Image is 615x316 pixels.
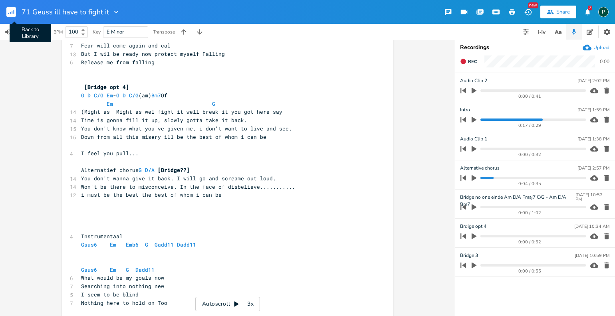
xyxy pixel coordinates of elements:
div: [DATE] 2:57 PM [577,166,609,170]
span: E Minor [107,28,124,36]
span: Fear will come again and cal [81,42,171,49]
div: Key [93,30,101,34]
span: 71 Geuss ill have to fight it [22,8,109,16]
span: [Bridge??] [158,166,190,174]
div: Piepo [598,7,609,17]
span: Audio Clip 1 [460,135,487,143]
span: G [116,92,119,99]
button: Share [540,6,576,18]
div: [DATE] 10:52 PM [575,193,609,201]
div: 3x [243,297,258,311]
span: Down from all this misery ill be the best of whom i can be [81,133,266,140]
div: [DATE] 10:34 AM [574,224,609,229]
div: 0:17 / 0:29 [474,123,586,128]
span: G [212,100,215,107]
span: D/A [145,166,155,174]
div: [DATE] 1:38 PM [577,137,609,141]
span: Brdige opt 4 [460,223,486,230]
span: Em [110,241,116,248]
button: P [598,3,609,21]
div: 0:04 / 0:35 [474,182,586,186]
span: Dadd11 [135,266,155,273]
span: Intro [460,106,470,114]
span: Gsus6 [81,241,97,248]
div: [DATE] 2:02 PM [577,79,609,83]
span: Won't be there to misconceive. In the face of disbelieve........... [81,183,295,190]
span: Em [107,100,113,107]
span: C/G [129,92,139,99]
div: [DATE] 10:59 PM [575,253,609,258]
span: Audio Clip 2 [460,77,487,85]
span: Alternative chorus [460,164,500,172]
button: Upload [583,43,609,52]
span: G [126,266,129,273]
span: D [87,92,91,99]
span: Release me from falling [81,59,155,66]
div: 0:00 / 0:41 [474,94,586,99]
span: G [81,92,84,99]
span: i must be the best the best of whom i can be [81,191,222,198]
span: Instrumentaal [81,233,123,240]
span: Time is gonna fill it up, slowly gotta take it back. [81,117,247,124]
span: Bridge 3 [460,252,478,259]
div: 0:00 / 0:52 [474,240,586,244]
span: I feel you pull... [81,150,139,157]
div: 0:00 / 0:55 [474,269,586,273]
div: BPM [54,30,63,34]
button: New [520,5,536,19]
div: 0:00 [600,59,609,64]
div: Share [556,8,570,16]
span: Rec [468,59,477,65]
button: Back to Library [6,2,22,22]
div: [DATE] 1:59 PM [577,108,609,112]
span: Searching into nothing new [81,282,164,290]
span: - (am) Of [81,92,167,99]
span: Bm7 [151,92,161,99]
div: 0:00 / 1:02 [474,211,586,215]
div: Transpose [153,30,175,34]
span: You don't wanna give it back. I will go and screame out loud. [81,175,276,182]
span: Em [107,92,113,99]
span: But I wil be ready now protect myself Falling [81,50,225,57]
span: Alternatief chorus [81,166,190,174]
div: Upload [593,44,609,51]
div: 0:00 / 0:32 [474,152,586,157]
span: C/G [94,92,103,99]
span: (Might as Might as wel fight it well break it you got here say [81,108,282,115]
span: Bridge no one einde Am D/A Fmaj7 C/G - Am D/A Bm7 [460,194,575,201]
span: G [145,241,148,248]
span: What would be my goals now [81,274,164,281]
div: 2 [588,6,592,10]
span: G [139,166,142,174]
span: Emb6 [126,241,139,248]
span: D [123,92,126,99]
div: Autoscroll [195,297,260,311]
span: Dadd11 [177,241,196,248]
span: Gsus6 [81,266,97,273]
span: Gadd11 [155,241,174,248]
span: I seem to be blind [81,291,139,298]
span: Em [110,266,116,273]
div: Recordings [460,45,610,50]
button: Rec [457,55,480,68]
button: 2 [579,5,595,19]
span: You don't know what you've given me, i don't want to live and see. [81,125,292,132]
span: [Bridge opt 4] [84,83,129,91]
div: New [528,2,538,8]
span: Nothing here to hold on Too [81,299,167,306]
